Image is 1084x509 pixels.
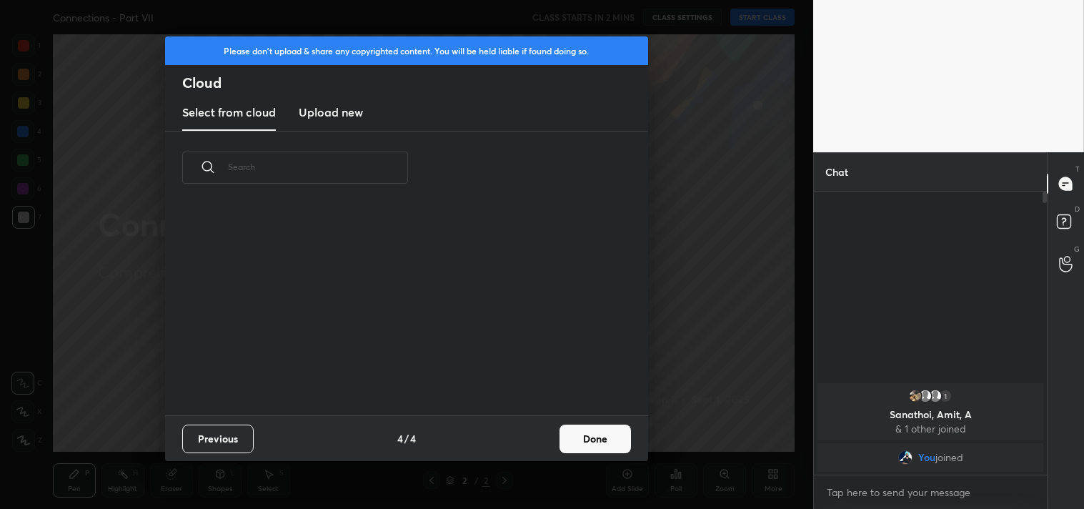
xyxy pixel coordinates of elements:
h2: Cloud [182,74,648,92]
p: Sanathoi, Amit, A [826,409,1035,420]
div: grid [814,380,1047,475]
p: Chat [814,153,860,191]
img: bb0fa125db344831bf5d12566d8c4e6c.jpg [897,450,912,465]
p: D [1075,204,1080,214]
img: default.png [918,389,933,403]
p: & 1 other joined [826,423,1035,435]
button: Done [560,425,631,453]
img: 6b0757e795764d8d9bf1b4b6d578f8d6.jpg [908,389,923,403]
input: Search [228,137,408,197]
div: 1 [938,389,953,403]
img: default.png [928,389,943,403]
span: joined [935,452,963,463]
span: You [918,452,935,463]
h3: Upload new [299,104,363,121]
p: T [1075,164,1080,174]
h4: 4 [410,431,416,446]
h4: 4 [397,431,403,446]
p: G [1074,244,1080,254]
h4: / [404,431,409,446]
div: Please don't upload & share any copyrighted content. You will be held liable if found doing so. [165,36,648,65]
button: Previous [182,425,254,453]
div: grid [165,200,631,416]
h3: Select from cloud [182,104,276,121]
